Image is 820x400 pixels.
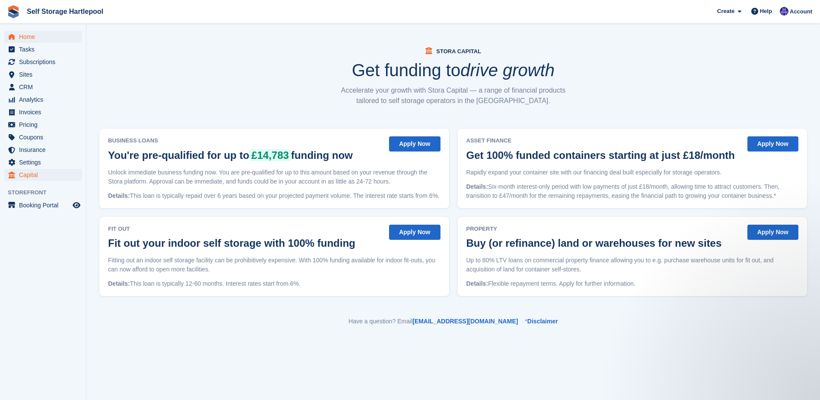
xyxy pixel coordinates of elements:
span: Analytics [19,94,71,106]
h1: Get funding to [352,61,555,79]
span: Storefront [8,188,86,197]
span: Help [760,7,772,16]
span: Sites [19,68,71,81]
span: Booking Portal [19,199,71,211]
p: This loan is typically repaid over 6 years based on your projected payment volume. The interest r... [108,191,440,200]
span: Create [717,7,734,16]
a: menu [4,56,82,68]
h2: Buy (or refinance) land or warehouses for new sites [466,237,722,249]
a: Preview store [71,200,82,210]
span: Account [790,7,812,16]
p: Flexible repayment terms. Apply for further information. [466,279,799,288]
span: Subscriptions [19,56,71,68]
p: Fitting out an indoor self storage facility can be prohibitively expensive. With 100% funding ava... [108,256,440,274]
a: menu [4,31,82,43]
span: Settings [19,156,71,168]
span: Stora Capital [436,48,481,55]
i: drive growth [460,61,555,80]
a: menu [4,131,82,143]
button: Apply Now [389,225,440,240]
span: Coupons [19,131,71,143]
span: Invoices [19,106,71,118]
button: Apply Now [389,136,440,152]
a: menu [4,43,82,55]
p: This loan is typically 12-60 months. Interest rates start from 6%. [108,279,440,288]
h2: Get 100% funded containers starting at just £18/month [466,149,735,161]
a: [EMAIL_ADDRESS][DOMAIN_NAME] [412,318,518,325]
a: Self Storage Hartlepool [23,4,107,19]
a: menu [4,81,82,93]
span: Details: [108,192,130,199]
span: Property [466,225,726,233]
p: Six-month interest-only period with low payments of just £18/month, allowing time to attract cust... [466,182,799,200]
img: Sean Wood [780,7,788,16]
a: menu [4,68,82,81]
span: Asset Finance [466,136,739,145]
span: CRM [19,81,71,93]
span: Details: [466,280,488,287]
a: menu [4,144,82,156]
h2: You're pre-qualified for up to funding now [108,149,353,161]
a: menu [4,106,82,118]
p: Unlock immediate business funding now. You are pre-qualified for up to this amount based on your ... [108,168,440,186]
p: Up to 80% LTV loans on commercial property finance allowing you to e.g. purchase warehouse units ... [466,256,799,274]
a: menu [4,156,82,168]
a: menu [4,94,82,106]
a: menu [4,119,82,131]
p: Rapidly expand your container site with our financing deal built especially for storage operators. [466,168,799,177]
span: Home [19,31,71,43]
span: Tasks [19,43,71,55]
span: Capital [19,169,71,181]
span: Details: [466,183,488,190]
a: menu [4,169,82,181]
img: stora-icon-8386f47178a22dfd0bd8f6a31ec36ba5ce8667c1dd55bd0f319d3a0aa187defe.svg [7,5,20,18]
span: Insurance [19,144,71,156]
span: Details: [108,280,130,287]
p: Have a question? Email * [99,317,807,326]
button: Apply Now [747,136,798,152]
a: Disclaimer [527,318,558,325]
span: Business Loans [108,136,357,145]
span: £14,783 [249,149,291,161]
h2: Fit out your indoor self storage with 100% funding [108,237,355,249]
p: Accelerate your growth with Stora Capital — a range of financial products tailored to self storag... [337,85,570,106]
span: Pricing [19,119,71,131]
a: menu [4,199,82,211]
button: Apply Now [747,225,798,240]
span: Fit Out [108,225,360,233]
